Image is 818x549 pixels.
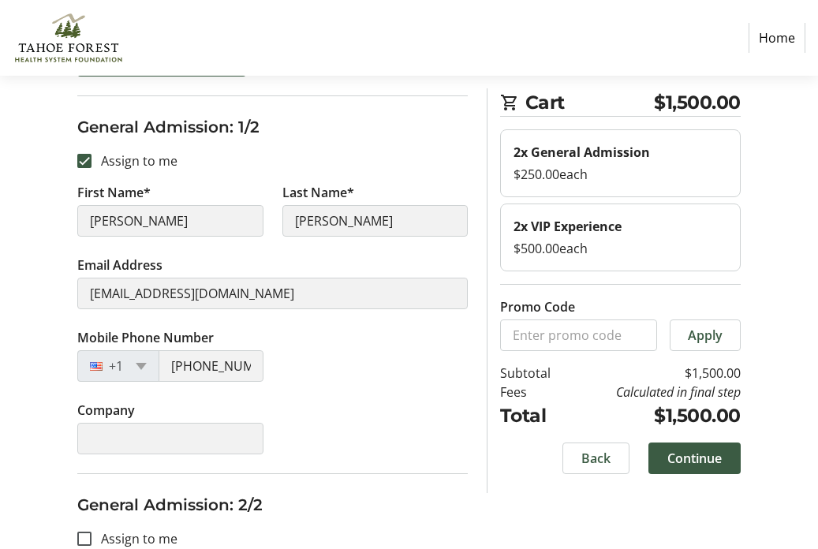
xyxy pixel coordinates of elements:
strong: 2x General Admission [514,144,650,161]
a: Home [749,23,805,53]
strong: 2x VIP Experience [514,218,622,235]
td: Calculated in final step [570,383,741,401]
td: Subtotal [500,364,570,383]
button: Back [562,443,629,474]
td: $1,500.00 [570,364,741,383]
td: Fees [500,383,570,401]
button: Skip Assigning Tickets [77,45,246,77]
span: Continue [667,449,722,468]
label: Last Name* [282,183,354,202]
h3: General Admission: 2/2 [77,493,468,517]
td: $1,500.00 [570,401,741,429]
input: (201) 555-0123 [159,350,263,382]
label: Promo Code [500,297,575,316]
div: $250.00 each [514,165,727,184]
input: Enter promo code [500,319,657,351]
label: First Name* [77,183,151,202]
div: $500.00 each [514,239,727,258]
button: Continue [648,443,741,474]
label: Assign to me [92,529,177,548]
span: Apply [688,326,723,345]
span: Cart [525,88,654,116]
span: Back [581,449,611,468]
h3: General Admission: 1/2 [77,115,468,139]
button: Apply [670,319,741,351]
img: Tahoe Forest Health System Foundation's Logo [13,6,125,69]
td: Total [500,401,570,429]
label: Company [77,401,135,420]
label: Mobile Phone Number [77,328,214,347]
label: Email Address [77,256,162,274]
label: Assign to me [92,151,177,170]
span: $1,500.00 [654,88,741,116]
